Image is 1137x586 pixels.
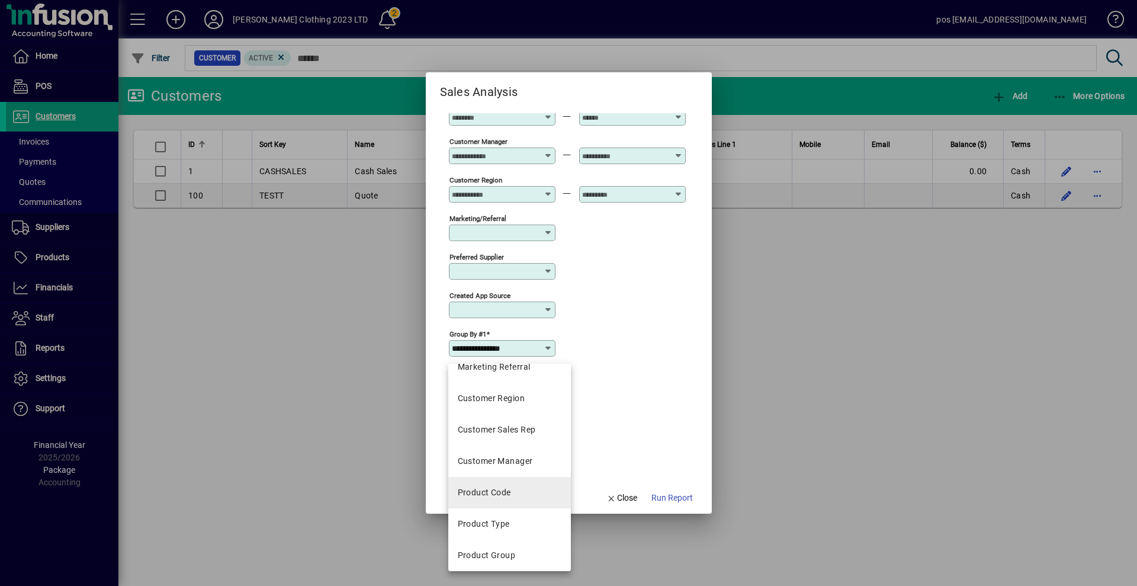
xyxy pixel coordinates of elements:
mat-label: Preferred supplier [449,253,504,261]
div: Marketing Referral [458,361,531,373]
mat-label: Created app source [449,292,510,300]
mat-option: Marketing Referral [448,351,571,383]
button: Close [602,488,642,509]
mat-option: Customer Manager [448,446,571,477]
mat-label: Customer Manager [449,137,508,146]
span: Run Report [651,492,693,504]
div: Product Type [458,518,510,530]
mat-option: Product Group [448,540,571,571]
mat-label: Customer Region [449,176,502,184]
h2: Sales Analysis [426,72,532,101]
button: Run Report [647,488,698,509]
div: Product Code [458,486,511,499]
mat-option: Product Code [448,477,571,508]
mat-label: Group by #1 [449,330,486,338]
mat-label: Marketing/Referral [449,214,506,223]
div: Customer Sales Rep [458,424,536,436]
div: Customer Manager [458,455,533,467]
mat-option: Customer Sales Rep [448,414,571,446]
div: Customer Region [458,392,525,405]
mat-option: Product Type [448,508,571,540]
mat-option: Customer Region [448,383,571,414]
div: Product Group [458,549,516,562]
span: Close [606,492,637,504]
